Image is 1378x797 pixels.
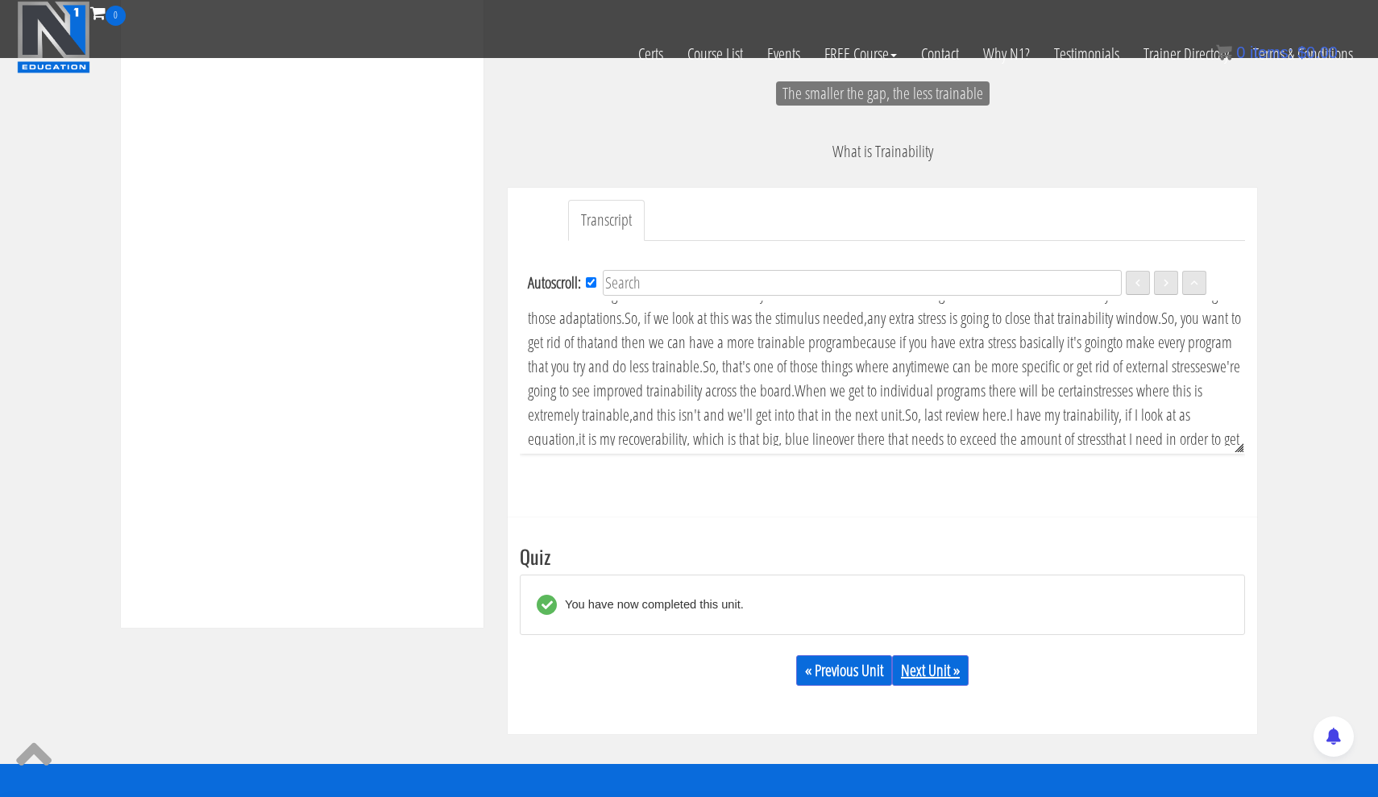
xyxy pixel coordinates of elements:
a: FREE Course [812,26,909,82]
a: Next Unit » [892,655,969,686]
span: any extra stress is going to close that trainability window. [867,307,1161,329]
span: we're going to see improved trainability across the board. [528,355,1240,401]
span: we can be more specific or get rid of external stresses [934,355,1211,377]
a: Testimonials [1042,26,1131,82]
span: perspective on as much of that geared towards [528,259,1235,305]
bdi: 0.00 [1297,44,1338,61]
span: So, if we look at this was the stimulus needed, [625,307,867,329]
p: The smaller the gap, the less trainable [776,81,990,106]
a: Certs [626,26,675,82]
span: it is my recoverability, which is that big, blue line [579,428,832,450]
span: 0 [1236,44,1245,61]
span: So, last review here. [905,404,1010,425]
span: and then we can have a more trainable program [597,331,853,353]
span: over there that needs to exceed the amount of stress [832,428,1106,450]
a: Trainer Directory [1131,26,1241,82]
span: to make every program that you try and do less trainable. [528,331,1232,377]
h3: Quiz [520,546,1245,567]
a: Why N1? [971,26,1042,82]
a: 0 [90,2,126,23]
a: 0 items: $0.00 [1216,44,1338,61]
span: from outside the stimulus that you need in order [944,283,1199,305]
div: You have now completed this unit. [557,595,744,615]
img: n1-education [17,1,90,73]
a: Contact [909,26,971,82]
a: « Previous Unit [796,655,892,686]
span: items: [1250,44,1293,61]
span: the stimulus you want and as little stress coming [692,283,944,305]
span: $ [1297,44,1306,61]
span: and this isn't and we'll get into that in the next unit. [633,404,905,425]
span: to get those adaptations. [528,283,1227,329]
a: Terms & Conditions [1241,26,1365,82]
a: Transcript [568,200,645,241]
span: When we get to individual programs there will be certain [795,380,1094,401]
span: So, you want to get rid of that [528,307,1241,353]
span: So, that's one of those things where anytime [703,355,934,377]
span: stresses where this is extremely trainable, [528,380,1202,425]
img: icon11.png [1216,44,1232,60]
a: Events [755,26,812,82]
span: because if you have extra stress basically it's going [853,331,1113,353]
a: Course List [675,26,755,82]
span: 0 [106,6,126,26]
input: Search [603,270,1122,296]
p: What is Trainability [508,139,1257,164]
